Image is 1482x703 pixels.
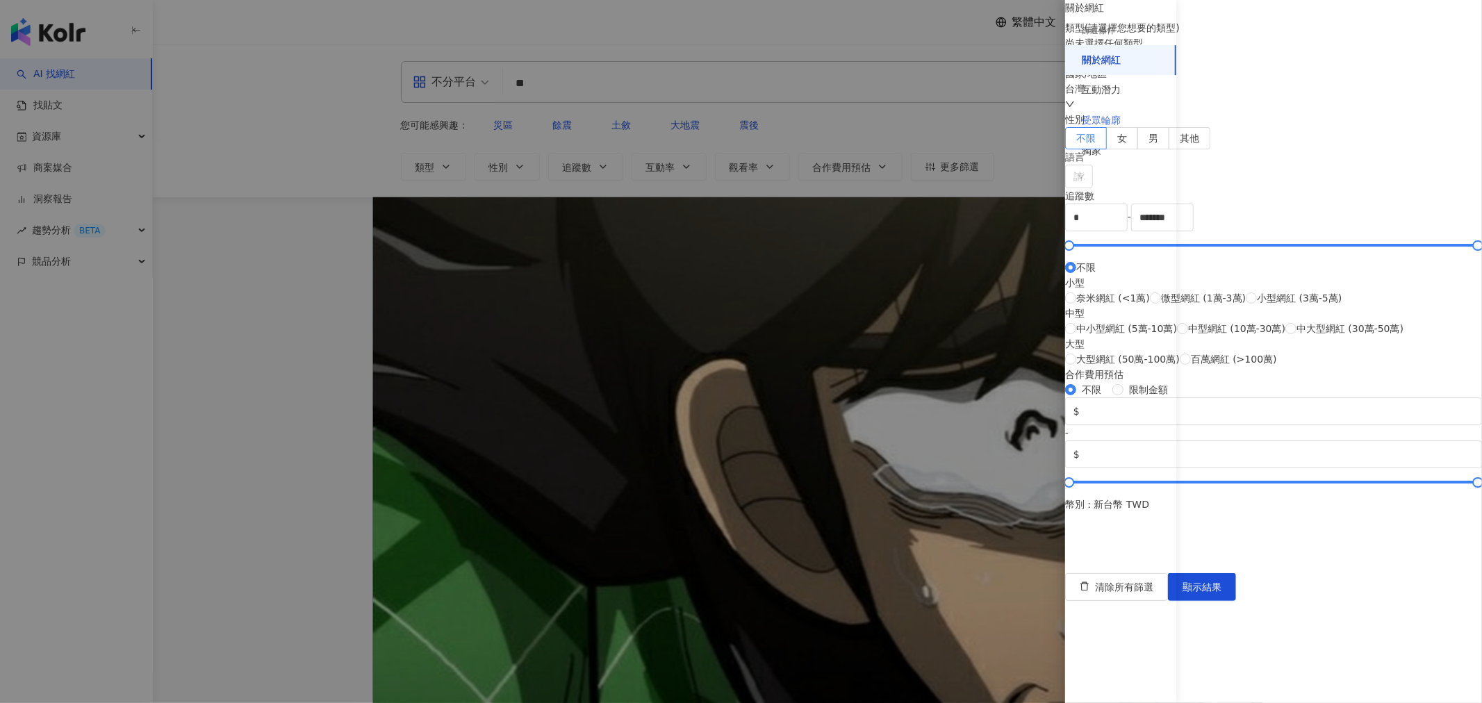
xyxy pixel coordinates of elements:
span: 其他 [1180,133,1199,144]
span: 微型網紅 (1萬-3萬) [1161,290,1246,306]
div: 尚未選擇任何類型 [1065,35,1482,51]
button: 顯示結果 [1168,573,1236,601]
div: 類型 ( 請選擇您想要的類型 ) [1065,20,1482,35]
span: 中大型網紅 (30萬-50萬) [1296,321,1403,336]
span: 百萬網紅 (>100萬) [1191,351,1277,367]
div: 性別 [1065,112,1482,127]
div: 中型 [1065,306,1403,321]
div: 國家/地區 [1065,66,1482,81]
span: 顯示結果 [1183,581,1221,593]
div: 幣別 : 新台幣 TWD [1065,497,1482,512]
div: 篩選條件 [1082,25,1115,37]
div: 小型 [1065,275,1403,290]
div: 關於網紅 [1082,53,1121,67]
span: 小型網紅 (3萬-5萬) [1257,290,1342,306]
div: 受眾輪廓 [1082,114,1121,128]
span: 不限 [1076,133,1096,144]
div: 語言 [1065,149,1482,165]
div: 獨家 [1082,144,1101,158]
div: 合作費用預估 [1065,367,1482,382]
span: 中型網紅 (10萬-30萬) [1188,321,1285,336]
div: 互動潛力 [1082,83,1121,97]
div: 追蹤數 [1065,188,1482,204]
div: 台灣 [1065,81,1482,97]
div: 大型 [1065,336,1403,351]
